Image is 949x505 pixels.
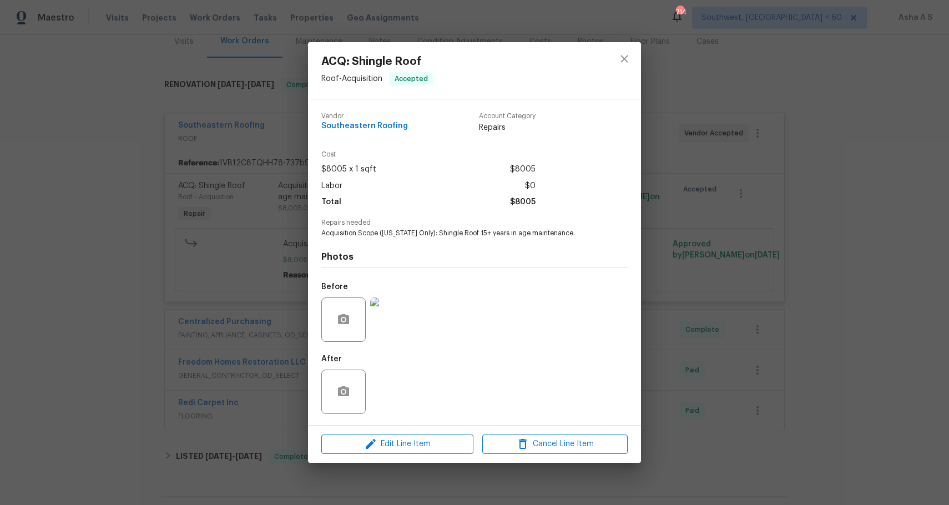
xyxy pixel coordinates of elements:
[510,194,536,210] span: $8005
[321,355,342,363] h5: After
[486,437,624,451] span: Cancel Line Item
[479,113,536,120] span: Account Category
[676,7,684,18] div: 714
[325,437,470,451] span: Edit Line Item
[321,75,382,83] span: Roof - Acquisition
[390,73,432,84] span: Accepted
[321,113,408,120] span: Vendor
[321,178,342,194] span: Labor
[321,435,473,454] button: Edit Line Item
[321,194,341,210] span: Total
[321,251,628,262] h4: Photos
[321,55,433,68] span: ACQ: Shingle Roof
[321,229,597,238] span: Acquisition Scope ([US_STATE] Only): Shingle Roof 15+ years in age maintenance.
[321,283,348,291] h5: Before
[525,178,536,194] span: $0
[321,219,628,226] span: Repairs needed
[321,151,536,158] span: Cost
[479,122,536,133] span: Repairs
[611,46,638,72] button: close
[510,161,536,178] span: $8005
[482,435,628,454] button: Cancel Line Item
[321,122,408,130] span: Southeastern Roofing
[321,161,376,178] span: $8005 x 1 sqft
